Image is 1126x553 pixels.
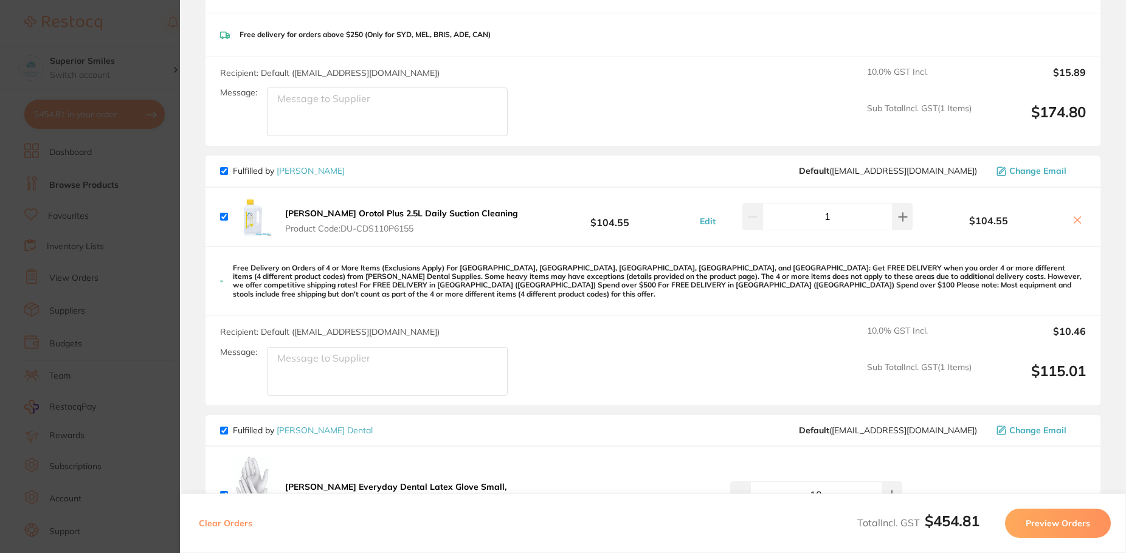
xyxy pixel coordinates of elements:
[993,165,1086,176] button: Change Email
[1009,166,1066,176] span: Change Email
[281,208,522,233] button: [PERSON_NAME] Orotol Plus 2.5L Daily Suction Cleaning Product Code:DU-CDS110P6155
[1009,425,1066,435] span: Change Email
[220,326,440,337] span: Recipient: Default ( [EMAIL_ADDRESS][DOMAIN_NAME] )
[195,509,256,538] button: Clear Orders
[867,67,972,94] span: 10.0 % GST Incl.
[220,67,440,78] span: Recipient: Default ( [EMAIL_ADDRESS][DOMAIN_NAME] )
[696,216,719,227] button: Edit
[240,30,491,39] p: Free delivery for orders above $250 (Only for SYD, MEL, BRIS, ADE, CAN)
[523,484,696,506] b: $5.00
[857,517,979,529] span: Total Incl. GST
[53,128,216,187] div: We’re committed to ensuring a smooth transition for you! Our team is standing by to help you with...
[981,103,1086,137] output: $174.80
[281,481,523,517] button: [PERSON_NAME] Everyday Dental Latex Glove Small, 100pk Product Code:EEDLGS
[233,425,373,435] p: Fulfilled by
[285,481,506,502] b: [PERSON_NAME] Everyday Dental Latex Glove Small, 100pk
[799,166,977,176] span: save@adamdental.com.au
[913,215,1064,226] b: $104.55
[277,165,345,176] a: [PERSON_NAME]
[277,425,373,436] a: [PERSON_NAME] Dental
[233,166,345,176] p: Fulfilled by
[233,197,272,236] img: NDMwaHFjaA
[53,193,216,265] div: Simply reply to this message and we’ll be in touch to guide you through these next steps. We are ...
[233,264,1086,299] p: Free Delivery on Orders of 4 or More Items (Exclusions Apply) For [GEOGRAPHIC_DATA], [GEOGRAPHIC_...
[925,512,979,530] b: $454.81
[18,18,225,232] div: message notification from Restocq, 1d ago. Hi Rani, Starting 11 August, we’re making some updates...
[867,362,972,396] span: Sub Total Incl. GST ( 1 Items)
[867,326,972,352] span: 10.0 % GST Incl.
[799,425,829,436] b: Default
[981,362,1086,396] output: $115.01
[799,425,977,435] span: sales@piksters.com
[220,88,257,98] label: Message:
[993,425,1086,436] button: Change Email
[53,26,216,122] div: Hi [PERSON_NAME], Starting [DATE], we’re making some updates to our product offerings on the Rest...
[1005,509,1111,538] button: Preview Orders
[220,347,257,357] label: Message:
[981,326,1086,352] output: $10.46
[867,103,972,137] span: Sub Total Incl. GST ( 1 Items)
[981,67,1086,94] output: $15.89
[53,26,216,208] div: Message content
[233,456,272,533] img: M3BnbWhieg
[285,224,518,233] span: Product Code: DU-CDS110P6155
[53,213,216,224] p: Message from Restocq, sent 1d ago
[799,165,829,176] b: Default
[523,205,696,228] b: $104.55
[285,208,518,219] b: [PERSON_NAME] Orotol Plus 2.5L Daily Suction Cleaning
[27,29,47,49] img: Profile image for Restocq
